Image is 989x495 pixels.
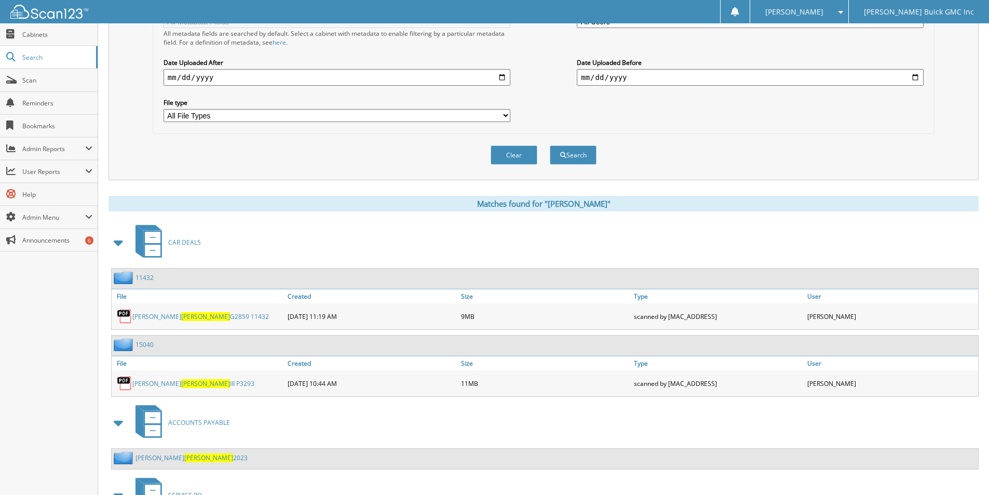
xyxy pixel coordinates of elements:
[458,356,632,370] a: Size
[765,9,823,15] span: [PERSON_NAME]
[132,379,254,388] a: [PERSON_NAME][PERSON_NAME]III P3293
[168,238,201,247] span: CAR DEALS
[117,309,132,324] img: PDF.png
[22,122,92,130] span: Bookmarks
[136,453,248,462] a: [PERSON_NAME][PERSON_NAME]2023
[168,418,230,427] span: ACCOUNTS PAYABLE
[937,445,989,495] iframe: Chat Widget
[22,30,92,39] span: Cabinets
[22,99,92,108] span: Reminders
[22,76,92,85] span: Scan
[631,373,805,394] div: scanned by [MAC_ADDRESS]
[805,289,978,303] a: User
[22,167,85,176] span: User Reports
[164,69,510,86] input: start
[109,196,979,211] div: Matches found for "[PERSON_NAME]"
[631,289,805,303] a: Type
[285,289,458,303] a: Created
[114,451,136,464] img: folder2.png
[164,29,510,47] div: All metadata fields are searched by default. Select a cabinet with metadata to enable filtering b...
[285,356,458,370] a: Created
[22,53,91,62] span: Search
[458,373,632,394] div: 11MB
[491,145,537,165] button: Clear
[136,340,154,349] a: 15040
[164,58,510,67] label: Date Uploaded After
[550,145,597,165] button: Search
[136,273,154,282] a: 11432
[112,289,285,303] a: File
[129,402,230,443] a: ACCOUNTS PAYABLE
[805,306,978,327] div: [PERSON_NAME]
[577,58,924,67] label: Date Uploaded Before
[864,9,974,15] span: [PERSON_NAME] Buick GMC Inc
[805,356,978,370] a: User
[458,306,632,327] div: 9MB
[631,306,805,327] div: scanned by [MAC_ADDRESS]
[85,236,93,245] div: 6
[117,376,132,391] img: PDF.png
[22,144,85,153] span: Admin Reports
[164,98,510,107] label: File type
[273,38,286,47] a: here
[181,379,230,388] span: [PERSON_NAME]
[577,69,924,86] input: end
[285,306,458,327] div: [DATE] 11:19 AM
[181,312,230,321] span: [PERSON_NAME]
[114,271,136,284] img: folder2.png
[285,373,458,394] div: [DATE] 10:44 AM
[22,236,92,245] span: Announcements
[112,356,285,370] a: File
[129,222,201,263] a: CAR DEALS
[22,213,85,222] span: Admin Menu
[22,190,92,199] span: Help
[458,289,632,303] a: Size
[114,338,136,351] img: folder2.png
[805,373,978,394] div: [PERSON_NAME]
[10,5,88,19] img: scan123-logo-white.svg
[132,312,269,321] a: [PERSON_NAME][PERSON_NAME]G2859 11432
[184,453,233,462] span: [PERSON_NAME]
[631,356,805,370] a: Type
